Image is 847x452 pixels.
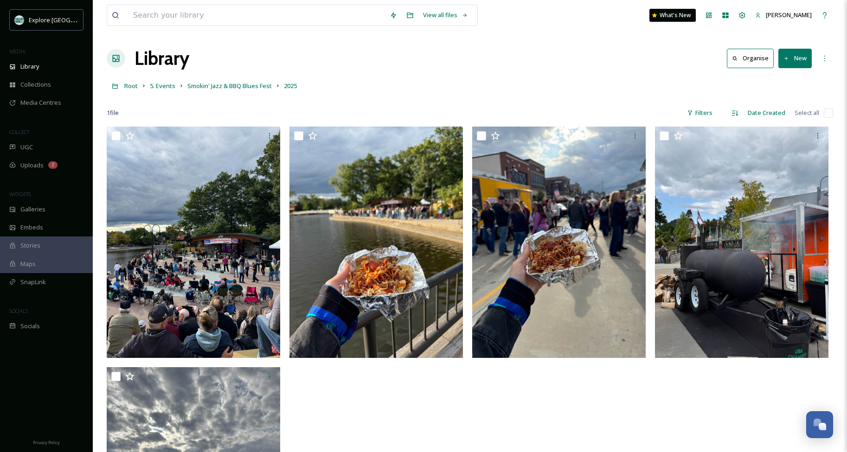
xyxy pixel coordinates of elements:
span: Select all [795,108,819,117]
span: Stories [20,241,40,250]
a: What's New [649,9,696,22]
div: Date Created [743,104,790,122]
span: [PERSON_NAME] [766,11,812,19]
a: View all files [418,6,473,24]
div: 2 [48,161,58,169]
img: Smokin Rock & Blues 2025-1.jpg [655,127,828,358]
input: Search your library [128,5,385,25]
span: WIDGETS [9,191,31,197]
a: Library [135,45,189,72]
span: UGC [20,143,33,152]
a: Root [124,80,138,91]
a: [PERSON_NAME] [751,6,816,24]
span: Uploads [20,161,44,170]
span: SOCIALS [9,307,28,314]
button: Organise [727,49,774,68]
span: 5. Events [150,82,175,90]
a: 5. Events [150,80,175,91]
span: Media Centres [20,98,61,107]
button: New [778,49,812,68]
span: Root [124,82,138,90]
a: 2025 [284,80,297,91]
span: COLLECT [9,128,29,135]
img: Smokin Rock & Blues 2025-3.jpg [289,127,463,358]
span: MEDIA [9,48,26,55]
button: Open Chat [806,411,833,438]
a: Smokin' Jazz & BBQ Blues Fest [187,80,272,91]
span: Maps [20,260,36,268]
span: Galleries [20,205,45,214]
span: Privacy Policy [33,439,60,446]
img: Smokin Rock & Blues 2025-4.jpg [107,127,280,358]
span: Socials [20,322,40,331]
img: Smokin Rock & Blues 2025-2.jpg [472,127,646,358]
span: Library [20,62,39,71]
span: Embeds [20,223,43,232]
span: SnapLink [20,278,46,286]
span: 1 file [107,108,119,117]
img: 67e7af72-b6c8-455a-acf8-98e6fe1b68aa.avif [15,15,24,25]
a: Organise [727,49,778,68]
span: Smokin' Jazz & BBQ Blues Fest [187,82,272,90]
a: Privacy Policy [33,436,60,447]
div: Filters [682,104,717,122]
span: Explore [GEOGRAPHIC_DATA][PERSON_NAME] [29,15,156,24]
span: 2025 [284,82,297,90]
span: Collections [20,80,51,89]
